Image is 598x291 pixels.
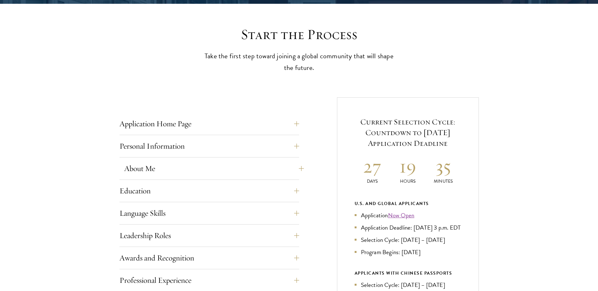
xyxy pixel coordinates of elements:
h2: 19 [390,154,426,178]
button: Application Home Page [119,116,299,131]
p: Days [355,178,390,185]
button: Personal Information [119,139,299,154]
button: Leadership Roles [119,228,299,243]
p: Take the first step toward joining a global community that will shape the future. [201,50,397,74]
li: Selection Cycle: [DATE] – [DATE] [355,235,461,244]
p: Minutes [426,178,461,185]
h2: Start the Process [201,26,397,43]
h5: Current Selection Cycle: Countdown to [DATE] Application Deadline [355,117,461,149]
li: Selection Cycle: [DATE] – [DATE] [355,280,461,289]
a: Now Open [388,211,415,220]
p: Hours [390,178,426,185]
button: Education [119,183,299,198]
li: Application [355,211,461,220]
div: U.S. and Global Applicants [355,200,461,208]
button: Professional Experience [119,273,299,288]
li: Program Begins: [DATE] [355,248,461,257]
button: About Me [124,161,304,176]
div: APPLICANTS WITH CHINESE PASSPORTS [355,269,461,277]
button: Language Skills [119,206,299,221]
h2: 35 [426,154,461,178]
li: Application Deadline: [DATE] 3 p.m. EDT [355,223,461,232]
h2: 27 [355,154,390,178]
button: Awards and Recognition [119,250,299,265]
